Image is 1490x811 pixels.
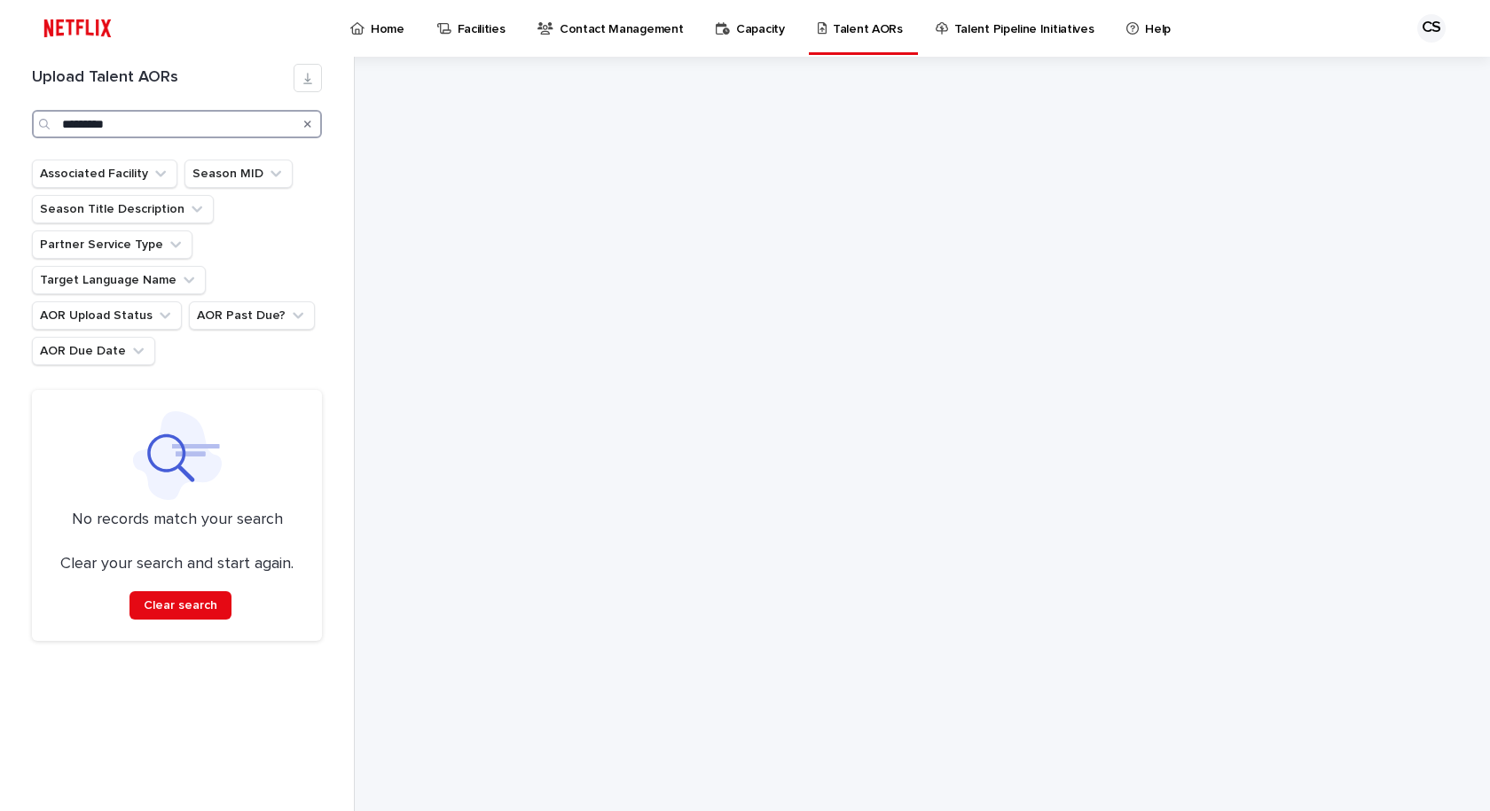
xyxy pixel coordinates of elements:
img: ifQbXi3ZQGMSEF7WDB7W [35,11,120,46]
h1: Upload Talent AORs [32,68,294,88]
button: Partner Service Type [32,230,192,259]
button: Target Language Name [32,266,206,294]
button: AOR Past Due? [189,301,315,330]
p: Clear your search and start again. [60,555,294,574]
button: AOR Upload Status [32,301,182,330]
button: Associated Facility [32,160,177,188]
button: Clear search [129,591,231,620]
div: CS [1417,14,1446,43]
button: AOR Due Date [32,337,155,365]
p: No records match your search [53,511,301,530]
button: Season MID [184,160,293,188]
span: Clear search [144,599,217,612]
button: Season Title Description [32,195,214,223]
input: Search [32,110,322,138]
